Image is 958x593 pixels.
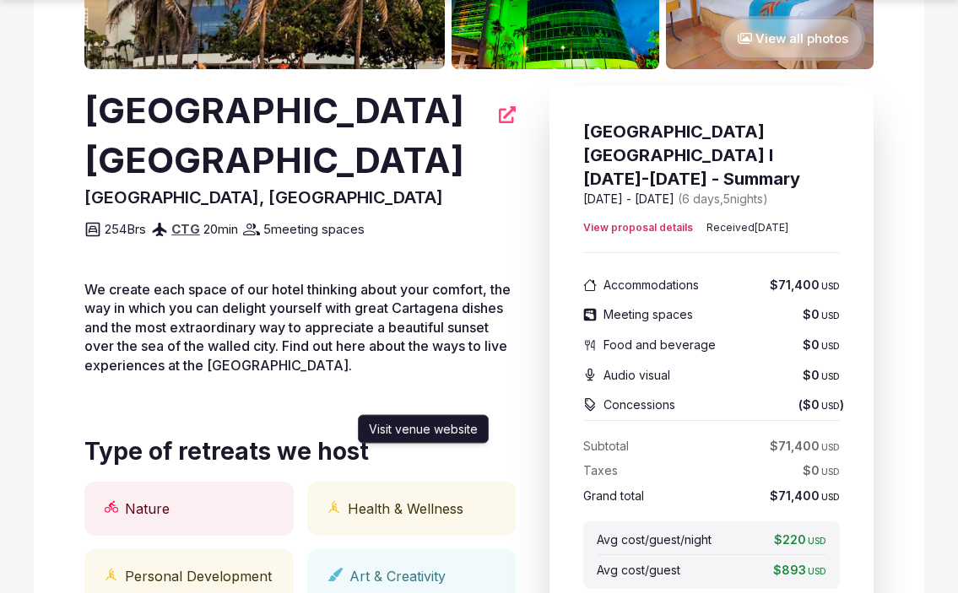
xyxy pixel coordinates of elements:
a: CTG [171,221,200,237]
span: 254 Brs [105,220,146,238]
span: We create each space of our hotel thinking about your comfort, the way in which you can delight y... [84,281,511,374]
span: $0 [803,306,840,323]
span: 5 meeting spaces [263,220,365,238]
span: USD [821,442,840,452]
span: $71,400 [770,488,840,504]
span: $220 [774,531,826,548]
span: USD [821,310,840,321]
span: USD [808,566,826,576]
span: Accommodations [603,277,699,294]
h3: [GEOGRAPHIC_DATA] [GEOGRAPHIC_DATA] I [DATE]-[DATE] - Summary [583,120,840,191]
span: USD [821,401,840,411]
span: Meeting spaces [603,306,693,323]
span: USD [821,466,840,477]
div: Visit venue website [358,415,489,444]
span: $0 [803,396,840,413]
label: Taxes [583,462,618,479]
label: Avg cost/guest [597,562,680,579]
span: Audio visual [603,367,670,384]
span: USD [808,536,826,546]
span: [GEOGRAPHIC_DATA], [GEOGRAPHIC_DATA] [84,187,443,208]
span: [DATE] - [DATE] [583,191,840,208]
span: $71,400 [770,277,840,294]
label: Subtotal [583,438,629,455]
h2: [GEOGRAPHIC_DATA] [GEOGRAPHIC_DATA] [84,86,489,186]
span: ( [798,396,803,413]
span: USD [821,281,840,291]
span: ( 6 days, 5 night s ) [678,191,768,206]
span: Concessions [603,396,675,413]
span: USD [821,371,840,381]
label: Grand total [583,488,644,504]
span: $893 [773,562,826,579]
span: 20 min [203,220,238,238]
span: $0 [803,462,840,479]
span: Received [DATE] [706,221,788,235]
span: $0 [803,337,840,353]
span: Food and beverage [603,337,716,353]
span: View proposal details [583,221,693,235]
span: ) [840,396,844,413]
span: $0 [803,367,840,384]
span: Type of retreats we host [84,435,369,468]
span: $71,400 [770,438,840,455]
label: Avg cost/guest/night [597,531,712,548]
button: View all photos [721,16,865,61]
span: USD [821,341,840,351]
span: USD [821,492,840,502]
